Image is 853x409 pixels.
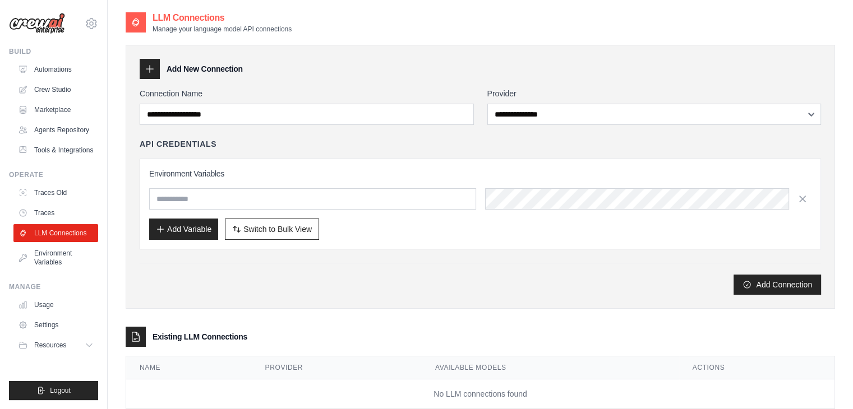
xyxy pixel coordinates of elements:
[734,275,821,295] button: Add Connection
[422,356,679,379] th: Available Models
[13,204,98,222] a: Traces
[167,63,243,75] h3: Add New Connection
[140,88,474,99] label: Connection Name
[9,47,98,56] div: Build
[140,138,216,150] h4: API Credentials
[225,219,319,240] button: Switch to Bulk View
[149,219,218,240] button: Add Variable
[13,244,98,271] a: Environment Variables
[13,296,98,314] a: Usage
[13,61,98,78] a: Automations
[50,386,71,395] span: Logout
[153,331,247,342] h3: Existing LLM Connections
[13,224,98,242] a: LLM Connections
[149,168,811,179] h3: Environment Variables
[13,121,98,139] a: Agents Repository
[126,379,834,409] td: No LLM connections found
[13,141,98,159] a: Tools & Integrations
[13,184,98,202] a: Traces Old
[252,356,422,379] th: Provider
[9,170,98,179] div: Operate
[9,13,65,34] img: Logo
[13,101,98,119] a: Marketplace
[13,336,98,354] button: Resources
[34,341,66,350] span: Resources
[487,88,822,99] label: Provider
[13,316,98,334] a: Settings
[9,381,98,400] button: Logout
[126,356,252,379] th: Name
[153,25,292,34] p: Manage your language model API connections
[153,11,292,25] h2: LLM Connections
[13,81,98,99] a: Crew Studio
[679,356,834,379] th: Actions
[9,282,98,291] div: Manage
[243,224,312,235] span: Switch to Bulk View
